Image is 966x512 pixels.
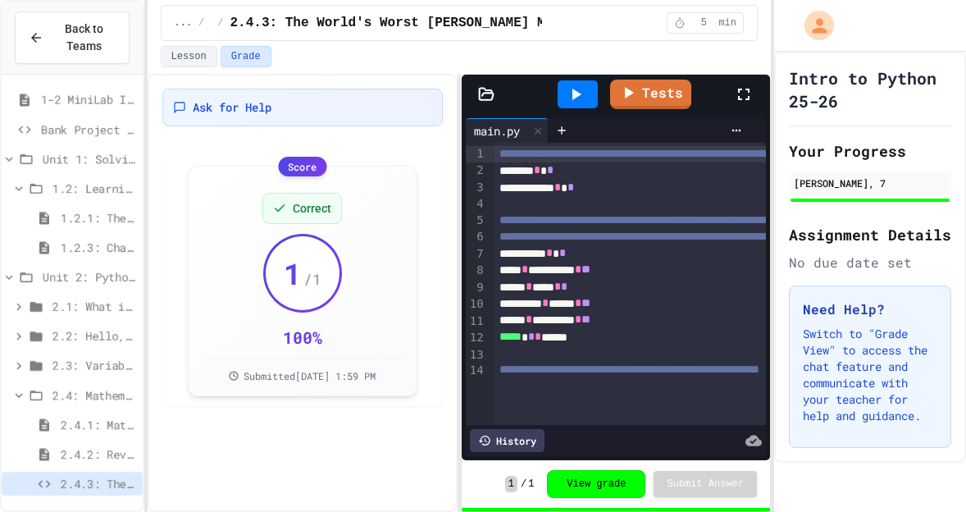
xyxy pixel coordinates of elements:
[466,347,486,363] div: 13
[466,229,486,245] div: 6
[52,386,136,404] span: 2.4: Mathematical Operators
[466,180,486,196] div: 3
[217,16,223,30] span: /
[505,476,517,492] span: 1
[528,478,534,491] span: 1
[789,253,951,272] div: No due date set
[466,246,486,263] div: 7
[283,326,322,349] div: 100 %
[803,299,937,319] h3: Need Help?
[52,298,136,315] span: 2.1: What is Code?
[43,268,136,286] span: Unit 2: Python Fundamentals
[787,7,838,44] div: My Account
[466,280,486,296] div: 9
[52,327,136,345] span: 2.2: Hello, World!
[244,369,376,382] span: Submitted [DATE] 1:59 PM
[52,357,136,374] span: 2.3: Variables and Data Types
[466,122,528,139] div: main.py
[466,118,549,143] div: main.py
[718,16,736,30] span: min
[53,21,116,55] span: Back to Teams
[198,16,204,30] span: /
[521,478,526,491] span: /
[466,162,486,179] div: 2
[41,121,136,138] span: Bank Project - Python
[303,267,321,290] span: / 1
[466,196,486,213] div: 4
[61,239,136,256] span: 1.2.3: Challenge Problem - The Bridge
[690,16,717,30] span: 5
[221,46,271,67] button: Grade
[61,446,136,463] span: 2.4.2: Review - Mathematical Operators
[466,296,486,313] div: 10
[466,330,486,346] div: 12
[61,475,136,492] span: 2.4.3: The World's Worst [PERSON_NAME] Market
[61,209,136,226] span: 1.2.1: The Growth Mindset
[466,313,486,330] div: 11
[466,263,486,279] div: 8
[293,200,331,217] span: Correct
[654,471,757,497] button: Submit Answer
[789,139,951,162] h2: Your Progress
[52,180,136,197] span: 1.2: Learning to Solve Hard Problems
[61,416,136,433] span: 2.4.1: Mathematical Operators
[789,223,951,246] h2: Assignment Details
[43,150,136,167] span: Unit 1: Solving Problems in Computer Science
[230,13,585,33] span: 2.4.3: The World's Worst [PERSON_NAME] Market
[193,99,271,116] span: Ask for Help
[547,470,645,498] button: View grade
[278,157,326,176] div: Score
[466,146,486,162] div: 1
[284,257,302,290] span: 1
[610,80,691,109] a: Tests
[41,91,136,108] span: 1-2 MiniLab I/O
[667,478,744,491] span: Submit Answer
[803,326,937,424] p: Switch to "Grade View" to access the chat feature and communicate with your teacher for help and ...
[789,66,951,112] h1: Intro to Python 25-26
[15,11,130,64] button: Back to Teams
[794,176,946,190] div: [PERSON_NAME], 7
[175,16,193,30] span: ...
[466,363,486,379] div: 14
[161,46,217,67] button: Lesson
[470,429,545,452] div: History
[466,213,486,229] div: 5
